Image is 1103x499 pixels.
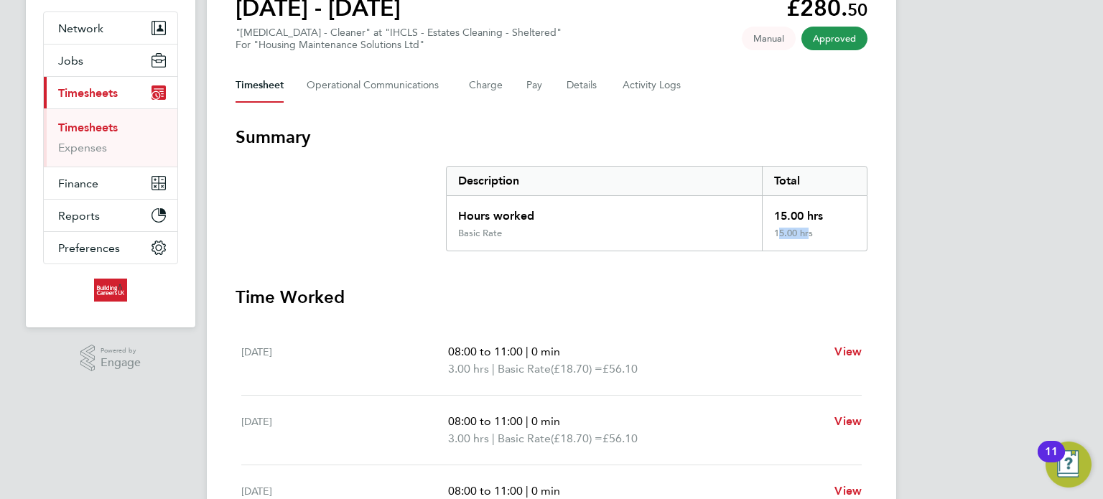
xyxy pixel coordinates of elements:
span: | [492,362,495,376]
h3: Summary [236,126,867,149]
span: 08:00 to 11:00 [448,414,523,428]
span: Preferences [58,241,120,255]
span: View [834,345,862,358]
span: Basic Rate [498,430,551,447]
div: [DATE] [241,413,448,447]
div: 15.00 hrs [762,228,867,251]
span: | [526,414,529,428]
div: Timesheets [44,108,177,167]
a: Powered byEngage [80,345,141,372]
span: Reports [58,209,100,223]
div: Total [762,167,867,195]
span: Network [58,22,103,35]
button: Jobs [44,45,177,76]
button: Pay [526,68,544,103]
span: Timesheets [58,86,118,100]
div: 11 [1045,452,1058,470]
span: £56.10 [602,362,638,376]
button: Timesheet [236,68,284,103]
span: | [526,484,529,498]
span: Finance [58,177,98,190]
span: Basic Rate [498,360,551,378]
span: 3.00 hrs [448,432,489,445]
div: "[MEDICAL_DATA] - Cleaner" at "IHCLS - Estates Cleaning - Sheltered" [236,27,562,51]
span: This timesheet has been approved. [801,27,867,50]
span: £56.10 [602,432,638,445]
button: Preferences [44,232,177,264]
a: Go to home page [43,279,178,302]
div: Basic Rate [458,228,502,239]
span: 0 min [531,484,560,498]
button: Activity Logs [623,68,683,103]
span: This timesheet was manually created. [742,27,796,50]
span: 08:00 to 11:00 [448,484,523,498]
img: buildingcareersuk-logo-retina.png [94,279,126,302]
div: Summary [446,166,867,251]
span: 3.00 hrs [448,362,489,376]
button: Timesheets [44,77,177,108]
span: 0 min [531,345,560,358]
span: View [834,484,862,498]
div: 15.00 hrs [762,196,867,228]
span: Jobs [58,54,83,67]
span: Engage [101,357,141,369]
a: View [834,343,862,360]
span: | [492,432,495,445]
div: Description [447,167,762,195]
button: Charge [469,68,503,103]
div: Hours worked [447,196,762,228]
a: Timesheets [58,121,118,134]
div: [DATE] [241,343,448,378]
a: Expenses [58,141,107,154]
span: | [526,345,529,358]
button: Finance [44,167,177,199]
a: View [834,413,862,430]
button: Details [567,68,600,103]
span: View [834,414,862,428]
button: Operational Communications [307,68,446,103]
span: (£18.70) = [551,362,602,376]
button: Reports [44,200,177,231]
span: Powered by [101,345,141,357]
button: Network [44,12,177,44]
div: For "Housing Maintenance Solutions Ltd" [236,39,562,51]
button: Open Resource Center, 11 new notifications [1046,442,1092,488]
span: 0 min [531,414,560,428]
h3: Time Worked [236,286,867,309]
span: 08:00 to 11:00 [448,345,523,358]
span: (£18.70) = [551,432,602,445]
